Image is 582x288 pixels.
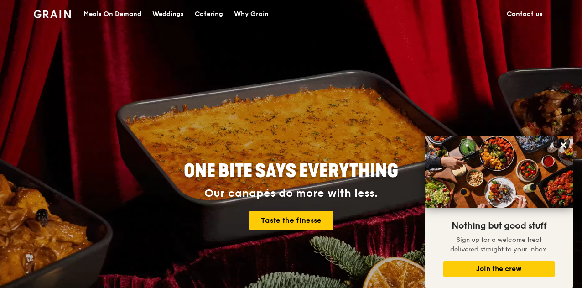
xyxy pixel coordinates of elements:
button: Close [556,138,571,152]
a: Why Grain [229,0,274,28]
a: Taste the finesse [249,211,333,230]
img: Grain [34,10,71,18]
div: Our canapés do more with less. [127,187,455,200]
span: ONE BITE SAYS EVERYTHING [184,160,398,182]
div: Why Grain [234,0,269,28]
a: Catering [189,0,229,28]
span: Nothing but good stuff [452,220,546,231]
div: Weddings [152,0,184,28]
a: Weddings [147,0,189,28]
a: Contact us [501,0,548,28]
div: Meals On Demand [83,0,141,28]
button: Join the crew [443,261,555,277]
img: DSC07876-Edit02-Large.jpeg [425,136,573,208]
span: Sign up for a welcome treat delivered straight to your inbox. [450,236,548,253]
div: Catering [195,0,223,28]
